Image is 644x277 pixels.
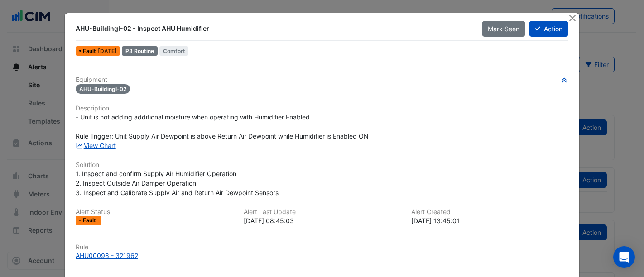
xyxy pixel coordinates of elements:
[76,105,568,112] h6: Description
[76,161,568,169] h6: Solution
[76,251,138,260] div: AHU00098 - 321962
[98,48,117,54] span: Mon 11-Mar-2024 08:45 AEDT
[76,76,568,84] h6: Equipment
[76,251,568,260] a: AHU00098 - 321962
[76,113,369,140] span: - Unit is not adding additional moisture when operating with Humidifier Enabled. Rule Trigger: Un...
[76,208,233,216] h6: Alert Status
[244,208,401,216] h6: Alert Last Update
[244,216,401,225] div: [DATE] 08:45:03
[568,13,577,23] button: Close
[159,46,189,56] span: Comfort
[76,244,568,251] h6: Rule
[83,48,98,54] span: Fault
[122,46,158,56] div: P3 Routine
[411,216,568,225] div: [DATE] 13:45:01
[529,21,568,37] button: Action
[488,25,519,33] span: Mark Seen
[76,142,116,149] a: View Chart
[76,170,279,196] span: 1. Inspect and confirm Supply Air Humidifier Operation 2. Inspect Outside Air Damper Operation 3....
[613,246,635,268] div: Open Intercom Messenger
[83,218,98,223] span: Fault
[76,24,471,33] div: AHU-BuildingI-02 - Inspect AHU Humidifier
[76,84,130,94] span: AHU-BuildingI-02
[482,21,525,37] button: Mark Seen
[411,208,568,216] h6: Alert Created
